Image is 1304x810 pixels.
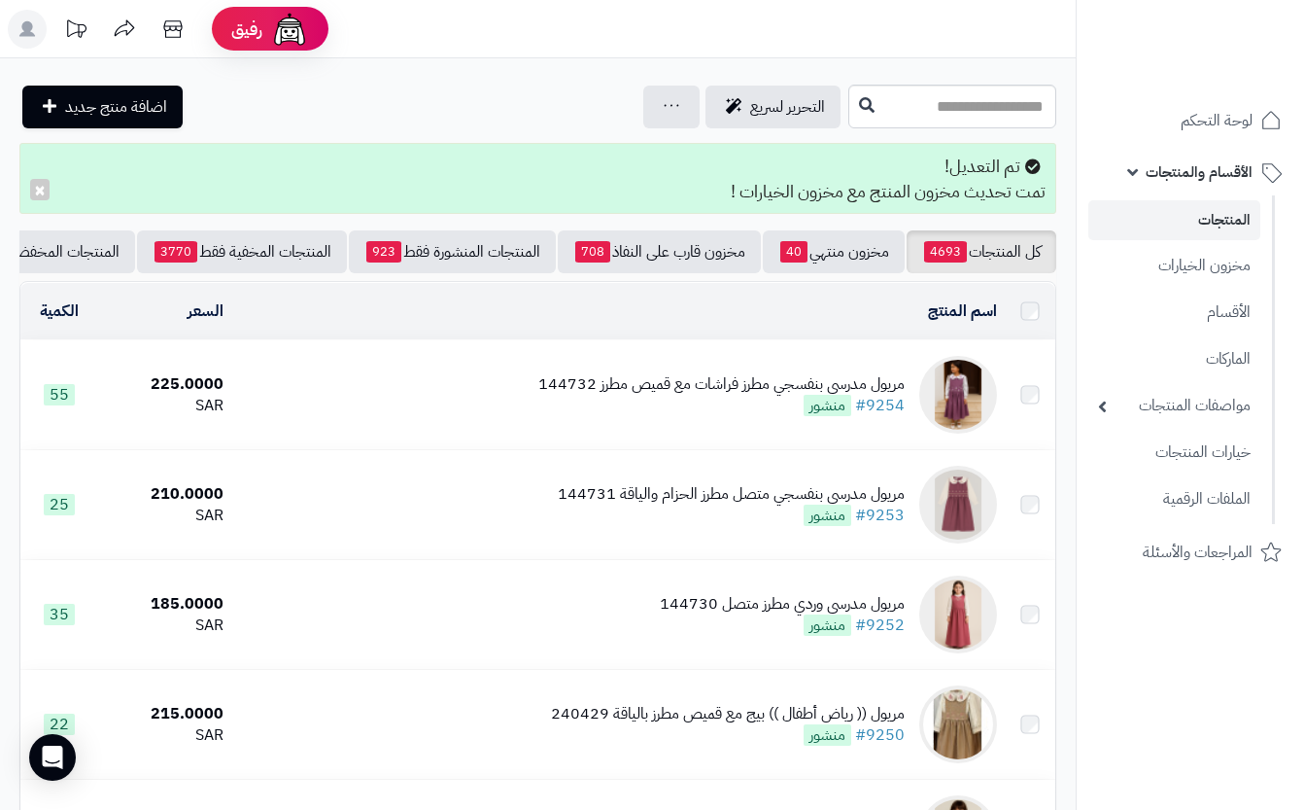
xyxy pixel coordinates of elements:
[558,230,761,273] a: مخزون قارب على النفاذ708
[551,703,905,725] div: مريول (( رياض أطفال )) بيج مع قميص مطرز بالياقة 240429
[928,299,997,323] a: اسم المنتج
[349,230,556,273] a: المنتجات المنشورة فقط923
[705,86,841,128] a: التحرير لسريع
[1088,338,1260,380] a: الماركات
[575,241,610,263] span: 708
[1088,385,1260,427] a: مواصفات المنتجات
[1088,200,1260,240] a: المنتجات
[154,241,197,263] span: 3770
[65,95,167,119] span: اضافة منتج جديد
[40,299,79,323] a: الكمية
[1088,97,1292,144] a: لوحة التحكم
[270,10,309,49] img: ai-face.png
[919,686,997,763] img: مريول (( رياض أطفال )) بيج مع قميص مطرز بالياقة 240429
[804,505,851,526] span: منشور
[855,614,905,637] a: #9252
[919,466,997,544] img: مريول مدرسي بنفسجي متصل مطرز الحزام والياقة 144731
[538,373,905,396] div: مريول مدرسي بنفسجي مطرز فراشات مع قميص مطرز 144732
[660,593,905,616] div: مريول مدرسي وردي مطرز متصل 144730
[44,384,75,405] span: 55
[804,615,851,636] span: منشور
[105,483,223,506] div: 210.0000
[1181,107,1253,134] span: لوحة التحكم
[51,10,100,53] a: تحديثات المنصة
[1088,292,1260,334] a: الأقسام
[919,576,997,653] img: مريول مدرسي وردي مطرز متصل 144730
[22,86,183,128] a: اضافة منتج جديد
[19,143,1056,214] div: تم التعديل! تمت تحديث مخزون المنتج مع مخزون الخيارات !
[105,395,223,417] div: SAR
[137,230,347,273] a: المنتجات المخفية فقط3770
[1088,529,1292,576] a: المراجعات والأسئلة
[558,483,905,506] div: مريول مدرسي بنفسجي متصل مطرز الحزام والياقة 144731
[105,505,223,527] div: SAR
[29,734,76,781] div: Open Intercom Messenger
[44,604,75,625] span: 35
[1088,478,1260,520] a: الملفات الرقمية
[366,241,401,263] span: 923
[44,714,75,735] span: 22
[105,724,223,747] div: SAR
[855,394,905,417] a: #9254
[105,373,223,396] div: 225.0000
[855,504,905,527] a: #9253
[855,723,905,747] a: #9250
[750,95,825,119] span: التحرير لسريع
[105,615,223,637] div: SAR
[231,18,262,41] span: رفيق
[1143,539,1253,566] span: المراجعات والأسئلة
[105,703,223,725] div: 215.0000
[105,593,223,616] div: 185.0000
[924,241,967,263] span: 4693
[44,494,75,515] span: 25
[907,230,1056,273] a: كل المنتجات4693
[1146,158,1253,186] span: الأقسام والمنتجات
[1088,432,1260,474] a: خيارات المنتجات
[804,395,851,416] span: منشور
[919,356,997,434] img: مريول مدرسي بنفسجي مطرز فراشات مع قميص مطرز 144732
[804,724,851,746] span: منشور
[763,230,905,273] a: مخزون منتهي40
[780,241,807,263] span: 40
[1172,27,1286,68] img: logo-2.png
[30,179,50,200] button: ×
[188,299,223,323] a: السعر
[1088,245,1260,287] a: مخزون الخيارات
